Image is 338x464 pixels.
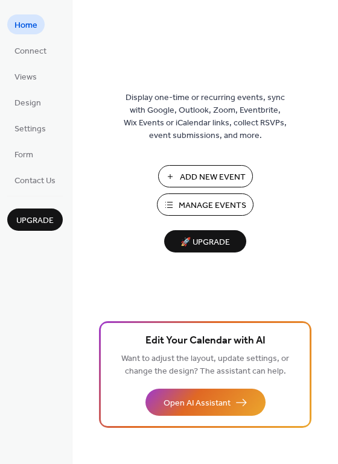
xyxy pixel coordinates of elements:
[145,333,266,350] span: Edit Your Calendar with AI
[180,171,246,184] span: Add New Event
[14,97,41,110] span: Design
[157,193,253,216] button: Manage Events
[7,118,53,138] a: Settings
[14,175,56,187] span: Contact Us
[171,234,239,251] span: 🚀 Upgrade
[164,230,246,252] button: 🚀 Upgrade
[7,14,45,34] a: Home
[7,40,54,60] a: Connect
[7,92,48,112] a: Design
[179,199,246,212] span: Manage Events
[7,208,63,231] button: Upgrade
[16,215,54,227] span: Upgrade
[14,71,37,84] span: Views
[7,170,63,190] a: Contact Us
[145,389,266,416] button: Open AI Assistant
[158,165,253,187] button: Add New Event
[14,149,33,161] span: Form
[14,45,46,58] span: Connect
[124,92,287,142] span: Display one-time or recurring events, sync with Google, Outlook, Zoom, Eventbrite, Wix Events or ...
[14,19,37,32] span: Home
[121,351,289,380] span: Want to adjust the layout, update settings, or change the design? The assistant can help.
[164,397,231,410] span: Open AI Assistant
[7,144,40,164] a: Form
[14,123,46,136] span: Settings
[7,66,44,86] a: Views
